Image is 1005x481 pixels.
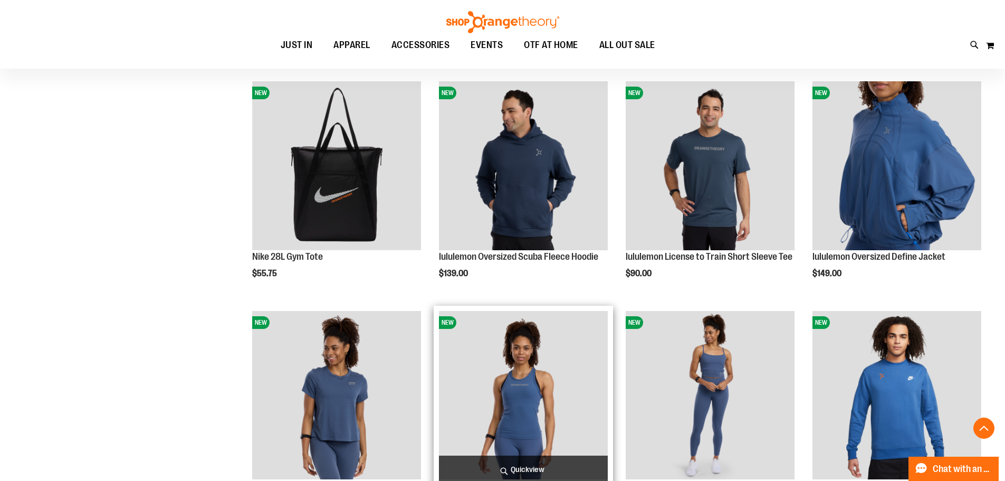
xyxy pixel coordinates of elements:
[439,316,456,329] span: NEW
[626,81,795,250] img: lululemon License to Train Short Sleeve Tee
[252,311,421,480] img: lululemon Classic-Fit Cotton-Blend Tee
[620,76,800,305] div: product
[252,269,279,278] span: $55.75
[252,316,270,329] span: NEW
[812,251,945,262] a: lululemon Oversized Define Jacket
[626,251,792,262] a: lululemon License to Train Short Sleeve Tee
[812,81,981,252] a: lululemon Oversized Define JacketNEW
[626,81,795,252] a: lululemon License to Train Short Sleeve TeeNEW
[252,251,323,262] a: Nike 28L Gym Tote
[933,464,992,474] span: Chat with an Expert
[445,11,561,33] img: Shop Orangetheory
[247,76,426,305] div: product
[812,87,830,99] span: NEW
[626,269,653,278] span: $90.00
[439,81,608,250] img: lululemon Oversized Scuba Fleece Hoodie
[391,33,450,57] span: ACCESSORIES
[439,311,608,480] img: lululemon Align Waist Length Racerback Tank
[434,76,613,305] div: product
[807,76,987,305] div: product
[973,418,994,439] button: Back To Top
[281,33,313,57] span: JUST IN
[626,316,643,329] span: NEW
[439,81,608,252] a: lululemon Oversized Scuba Fleece HoodieNEW
[812,316,830,329] span: NEW
[599,33,655,57] span: ALL OUT SALE
[439,251,598,262] a: lululemon Oversized Scuba Fleece Hoodie
[812,269,843,278] span: $149.00
[252,81,421,252] a: Nike 28L Gym ToteNEW
[626,87,643,99] span: NEW
[252,81,421,250] img: Nike 28L Gym Tote
[439,87,456,99] span: NEW
[524,33,578,57] span: OTF AT HOME
[908,457,999,481] button: Chat with an Expert
[812,311,981,480] img: Unisex Nike Fleece Crew
[333,33,370,57] span: APPAREL
[439,269,470,278] span: $139.00
[471,33,503,57] span: EVENTS
[626,311,795,480] img: lululemon Wunder Train Strappy Tank
[812,81,981,250] img: lululemon Oversized Define Jacket
[252,87,270,99] span: NEW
